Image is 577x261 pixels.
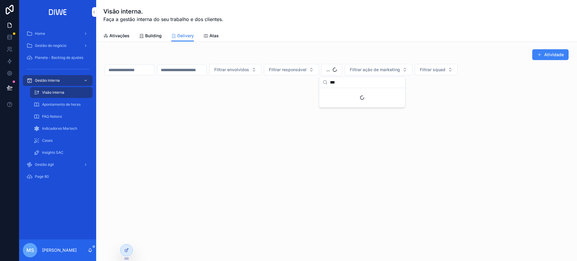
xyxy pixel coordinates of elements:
[103,7,223,16] h1: Visão interna.
[145,33,162,39] span: Building
[139,30,162,42] a: Building
[23,75,93,86] a: Gestão interna
[30,123,93,134] a: Indicadores Martech
[30,135,93,146] a: Cases
[42,102,81,107] span: Apontamento de horas
[269,67,307,73] span: Filtrar responsável
[171,30,194,42] a: Delivery
[42,247,77,253] p: [PERSON_NAME]
[35,43,66,48] span: Gestão do negócio
[209,64,261,75] button: Select Button
[42,114,62,119] span: FAQ Noloco
[42,150,63,155] span: Insights SAC
[209,33,219,39] span: Atas
[42,90,64,95] span: Visão interna
[326,67,330,73] span: ...
[26,247,34,254] span: MS
[23,52,93,63] a: Planeta - Backlog de ajustes
[30,111,93,122] a: FAQ Noloco
[35,162,54,167] span: Gestão ágil
[103,30,130,42] a: Ativações
[109,33,130,39] span: Ativações
[415,64,458,75] button: Select Button
[42,138,53,143] span: Cases
[23,171,93,182] a: Page 80
[42,126,77,131] span: Indicadores Martech
[19,24,96,190] div: scrollable content
[35,55,83,60] span: Planeta - Backlog de ajustes
[23,40,93,51] a: Gestão do negócio
[420,67,445,73] span: Filtrar squad
[23,28,93,39] a: Home
[177,33,194,39] span: Delivery
[35,78,60,83] span: Gestão interna
[35,31,45,36] span: Home
[30,99,93,110] a: Apontamento de horas
[321,64,342,75] button: Select Button
[35,174,49,179] span: Page 80
[345,64,412,75] button: Select Button
[23,159,93,170] a: Gestão ágil
[203,30,219,42] a: Atas
[103,16,223,23] span: Faça a gestão interna do seu trabalho e dos clientes.
[214,67,249,73] span: Filtrar envolvidos
[30,147,93,158] a: Insights SAC
[30,87,93,98] a: Visão interna
[319,88,405,107] div: Suggestions
[532,49,569,60] button: Atividade
[47,7,69,17] img: App logo
[264,64,319,75] button: Select Button
[350,67,400,73] span: Filtrar ação de marketing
